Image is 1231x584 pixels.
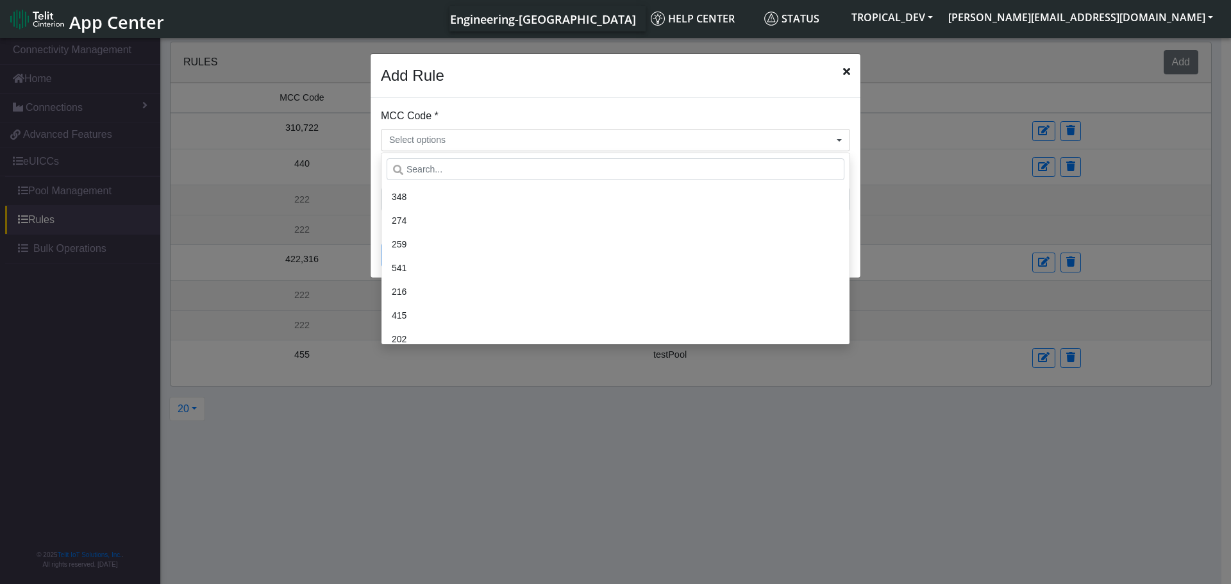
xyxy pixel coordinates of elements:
input: Search... [387,158,844,180]
img: logo-telit-cinterion-gw-new.png [10,9,64,29]
h4: Add Rule [381,64,444,87]
li: 274 [387,209,844,233]
span: Status [764,12,819,26]
img: knowledge.svg [651,12,665,26]
span: App Center [69,10,164,34]
li: 415 [387,304,844,328]
span: Engineering-[GEOGRAPHIC_DATA] [450,12,636,27]
button: TROPICAL_DEV [844,6,941,29]
span: Select options [389,133,446,147]
span: Close [843,64,850,79]
li: 259 [387,233,844,256]
a: Your current platform instance [449,6,635,31]
button: Select options [381,129,850,151]
span: Help center [651,12,735,26]
label: MCC Code * [381,108,439,124]
img: status.svg [764,12,778,26]
li: 348 [387,185,844,209]
li: 202 [387,328,844,351]
button: [PERSON_NAME][EMAIL_ADDRESS][DOMAIN_NAME] [941,6,1221,29]
li: 216 [387,280,844,304]
li: 541 [387,256,844,280]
